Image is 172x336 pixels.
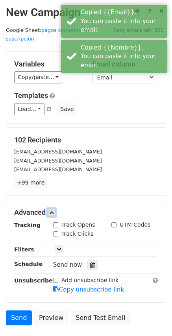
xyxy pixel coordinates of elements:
[14,149,102,155] small: [EMAIL_ADDRESS][DOMAIN_NAME]
[61,230,94,238] label: Track Clicks
[61,221,95,229] label: Track Opens
[34,310,68,325] a: Preview
[14,103,44,115] a: Load...
[14,136,158,144] h5: 102 Recipients
[70,310,130,325] a: Send Test Email
[81,43,164,70] div: Copied {{Nombre}}. You can paste it into your email.
[53,286,124,293] a: Copy unsubscribe link
[14,71,62,83] a: Copy/paste...
[81,8,164,35] div: Copied {{Email}}. You can paste it into your email.
[6,27,92,42] a: pagos completo con suscripción
[14,208,158,217] h5: Advanced
[6,310,32,325] a: Send
[53,261,82,268] span: Send now
[6,27,92,42] small: Google Sheet:
[61,276,119,284] label: Add unsubscribe link
[133,298,172,336] div: Widget de chat
[14,91,48,100] a: Templates
[14,60,80,68] h5: Variables
[14,277,53,284] strong: Unsubscribe
[120,221,150,229] label: UTM Codes
[14,261,43,267] strong: Schedule
[14,222,41,228] strong: Tracking
[14,178,47,188] a: +99 more
[6,6,166,19] h2: New Campaign
[57,103,77,115] button: Save
[133,298,172,336] iframe: Chat Widget
[14,158,102,164] small: [EMAIL_ADDRESS][DOMAIN_NAME]
[14,166,102,172] small: [EMAIL_ADDRESS][DOMAIN_NAME]
[14,246,34,253] strong: Filters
